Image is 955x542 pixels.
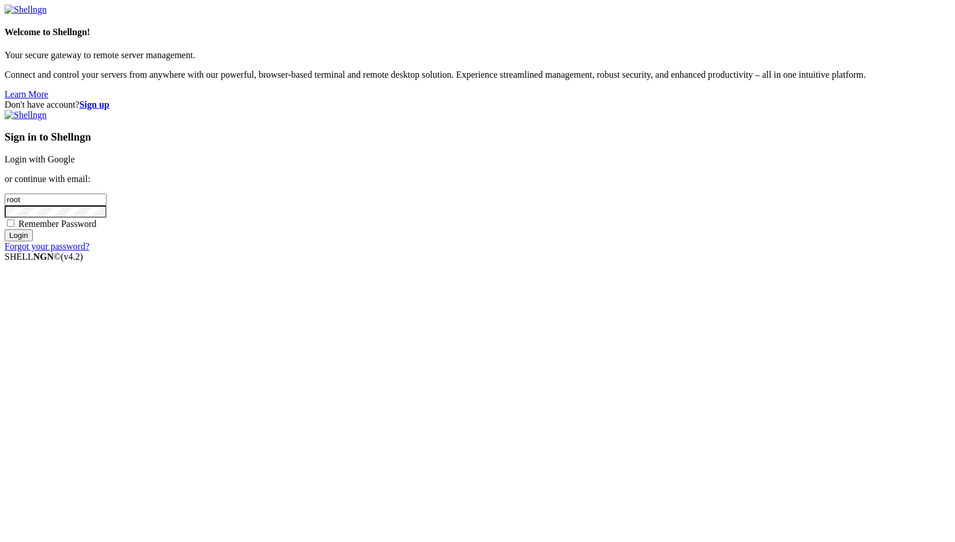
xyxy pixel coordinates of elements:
[5,131,950,143] h3: Sign in to Shellngn
[5,100,950,110] div: Don't have account?
[7,219,14,227] input: Remember Password
[5,252,83,261] span: SHELL ©
[5,27,950,37] h4: Welcome to Shellngn!
[5,70,950,80] p: Connect and control your servers from anywhere with our powerful, browser-based terminal and remo...
[5,50,950,60] p: Your secure gateway to remote server management.
[79,100,109,109] a: Sign up
[5,89,48,99] a: Learn More
[33,252,54,261] b: NGN
[5,229,33,241] input: Login
[61,252,83,261] span: 4.2.0
[5,194,106,206] input: Email address
[5,110,47,120] img: Shellngn
[5,5,47,15] img: Shellngn
[5,174,950,184] p: or continue with email:
[5,154,75,164] a: Login with Google
[18,219,97,229] span: Remember Password
[5,241,89,251] a: Forgot your password?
